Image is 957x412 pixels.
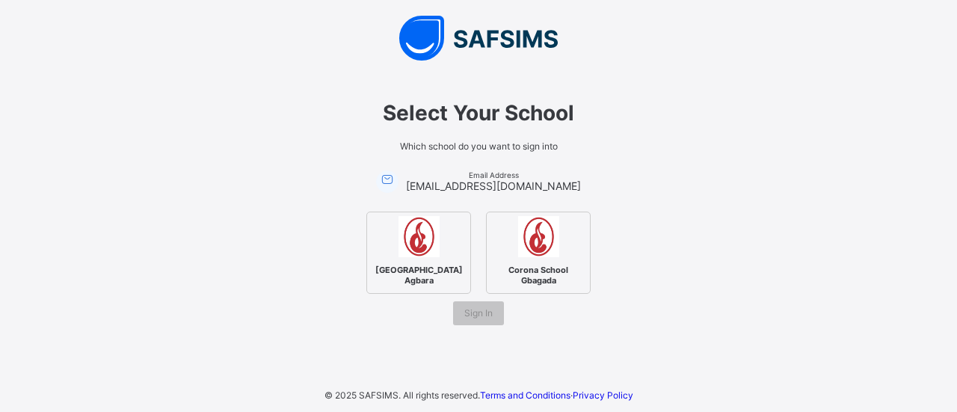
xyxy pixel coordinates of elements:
span: · [480,390,633,401]
a: Privacy Policy [573,390,633,401]
span: Which school do you want to sign into [269,141,688,152]
span: © 2025 SAFSIMS. All rights reserved. [324,390,480,401]
img: Corona Secondary School Agbara [399,216,440,257]
span: Email Address [406,170,581,179]
img: Corona School Gbagada [518,216,559,257]
span: [EMAIL_ADDRESS][DOMAIN_NAME] [406,179,581,192]
img: SAFSIMS Logo [254,16,703,61]
span: [GEOGRAPHIC_DATA] Agbara [372,261,467,289]
a: Terms and Conditions [480,390,570,401]
span: Select Your School [269,100,688,126]
span: Sign In [464,307,493,319]
span: Corona School Gbagada [493,261,584,289]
